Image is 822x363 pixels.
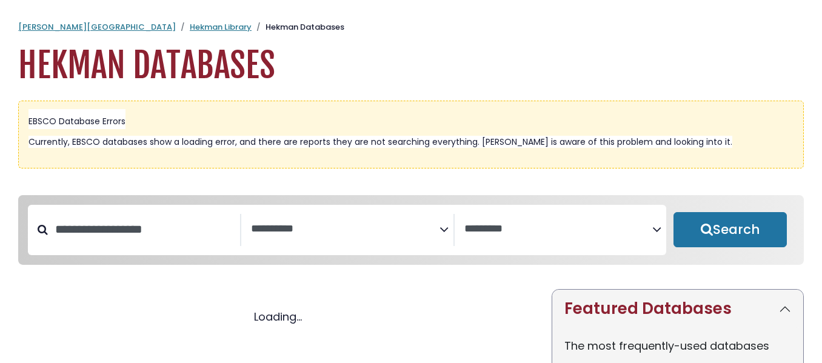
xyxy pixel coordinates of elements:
button: Submit for Search Results [673,212,787,247]
nav: Search filters [18,195,804,265]
nav: breadcrumb [18,21,804,33]
span: Currently, EBSCO databases show a loading error, and there are reports they are not searching eve... [28,136,732,148]
input: Search database by title or keyword [48,219,240,239]
p: The most frequently-used databases [564,338,791,354]
a: [PERSON_NAME][GEOGRAPHIC_DATA] [18,21,176,33]
li: Hekman Databases [252,21,344,33]
textarea: Search [251,223,439,236]
div: Loading... [18,308,537,325]
span: EBSCO Database Errors [28,115,125,127]
button: Featured Databases [552,290,803,328]
textarea: Search [464,223,653,236]
h1: Hekman Databases [18,45,804,86]
a: Hekman Library [190,21,252,33]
